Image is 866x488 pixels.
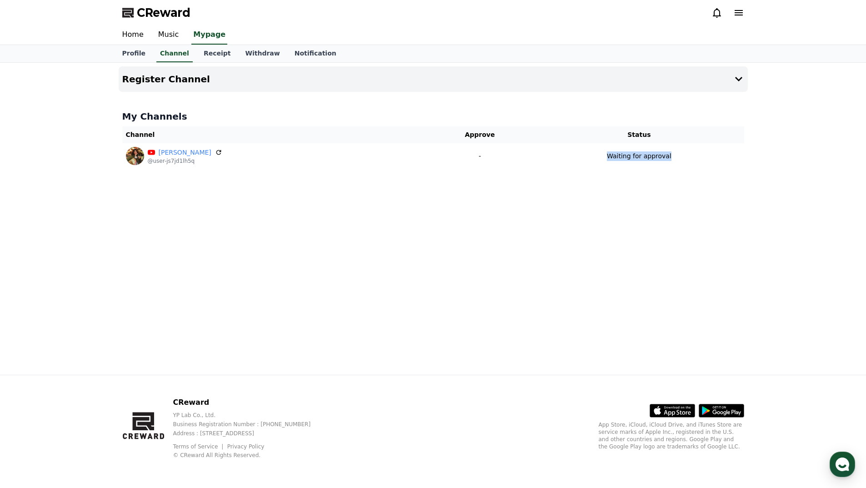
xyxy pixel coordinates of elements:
[173,421,325,428] p: Business Registration Number : [PHONE_NUMBER]
[23,302,39,309] span: Home
[534,126,744,143] th: Status
[227,443,265,450] a: Privacy Policy
[115,45,153,62] a: Profile
[173,443,225,450] a: Terms of Service
[122,126,425,143] th: Channel
[173,412,325,419] p: YP Lab Co., Ltd.
[60,288,117,311] a: Messages
[425,126,535,143] th: Approve
[126,147,144,165] img: Alisa Farrell
[159,148,211,157] a: [PERSON_NAME]
[287,45,344,62] a: Notification
[119,66,748,92] button: Register Channel
[135,302,157,309] span: Settings
[122,110,744,123] h4: My Channels
[75,302,102,310] span: Messages
[122,74,210,84] h4: Register Channel
[607,151,671,161] p: Waiting for approval
[151,25,186,45] a: Music
[173,452,325,459] p: © CReward All Rights Reserved.
[238,45,287,62] a: Withdraw
[137,5,190,20] span: CReward
[148,157,222,165] p: @user-js7jd1lh5q
[3,288,60,311] a: Home
[173,397,325,408] p: CReward
[429,151,531,161] p: -
[115,25,151,45] a: Home
[117,288,175,311] a: Settings
[599,421,744,450] p: App Store, iCloud, iCloud Drive, and iTunes Store are service marks of Apple Inc., registered in ...
[191,25,227,45] a: Mypage
[173,430,325,437] p: Address : [STREET_ADDRESS]
[156,45,193,62] a: Channel
[122,5,190,20] a: CReward
[196,45,238,62] a: Receipt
